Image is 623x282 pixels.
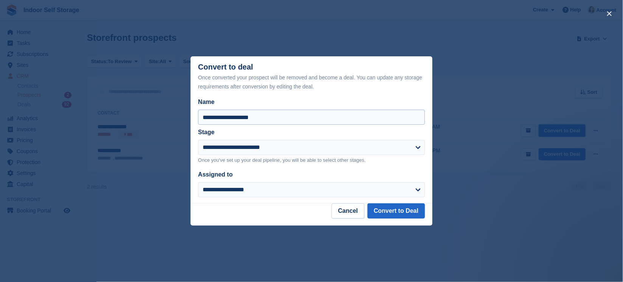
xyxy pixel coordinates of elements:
button: Convert to Deal [367,203,425,218]
p: Once you've set up your deal pipeline, you will be able to select other stages. [198,156,425,164]
div: Once converted your prospect will be removed and become a deal. You can update any storage requir... [198,73,425,91]
button: close [603,8,615,20]
div: Convert to deal [198,63,425,91]
label: Assigned to [198,171,233,178]
label: Stage [198,129,215,135]
label: Name [198,98,425,107]
button: Cancel [332,203,364,218]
